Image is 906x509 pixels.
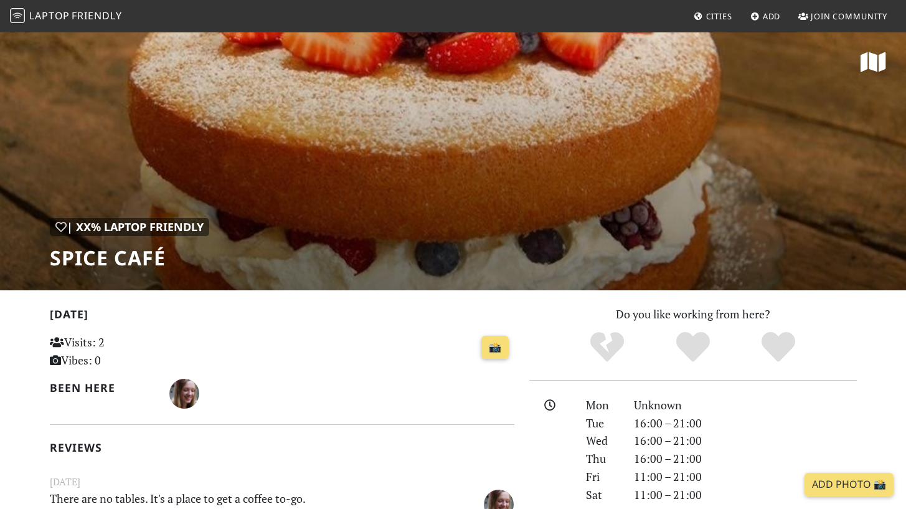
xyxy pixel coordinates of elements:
[50,308,514,326] h2: [DATE]
[706,11,732,22] span: Cities
[50,441,514,454] h2: Reviews
[578,450,626,468] div: Thu
[735,330,821,364] div: Definitely!
[626,432,864,450] div: 16:00 – 21:00
[578,468,626,486] div: Fri
[745,5,786,27] a: Add
[626,396,864,414] div: Unknown
[626,450,864,468] div: 16:00 – 21:00
[650,330,736,364] div: Yes
[578,486,626,504] div: Sat
[811,11,887,22] span: Join Community
[578,414,626,432] div: Tue
[50,381,155,394] h2: Been here
[50,246,209,270] h1: SPICE CAFÉ
[169,379,199,409] img: 3107-shanna.jpg
[169,385,199,400] span: Shanna Linnenbank
[481,336,509,359] a: 📸
[578,432,626,450] div: Wed
[10,8,25,23] img: LaptopFriendly
[564,330,650,364] div: No
[626,414,864,432] div: 16:00 – 21:00
[805,473,894,497] a: Add Photo 📸
[29,9,70,22] span: Laptop
[626,486,864,504] div: 11:00 – 21:00
[529,305,857,323] p: Do you like working from here?
[10,6,122,27] a: LaptopFriendly LaptopFriendly
[689,5,737,27] a: Cities
[50,333,195,369] p: Visits: 2 Vibes: 0
[50,218,209,236] div: | XX% Laptop Friendly
[578,396,626,414] div: Mon
[763,11,781,22] span: Add
[72,9,121,22] span: Friendly
[42,474,522,490] small: [DATE]
[793,5,892,27] a: Join Community
[626,468,864,486] div: 11:00 – 21:00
